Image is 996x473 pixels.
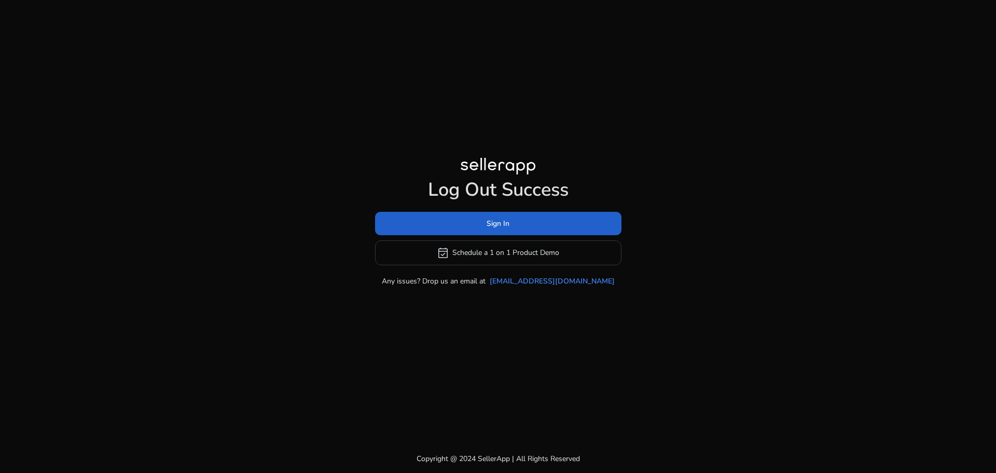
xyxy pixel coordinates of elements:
[375,179,621,201] h1: Log Out Success
[487,218,509,229] span: Sign In
[375,240,621,265] button: event_availableSchedule a 1 on 1 Product Demo
[437,247,449,259] span: event_available
[382,276,486,287] p: Any issues? Drop us an email at
[490,276,615,287] a: [EMAIL_ADDRESS][DOMAIN_NAME]
[375,212,621,235] button: Sign In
